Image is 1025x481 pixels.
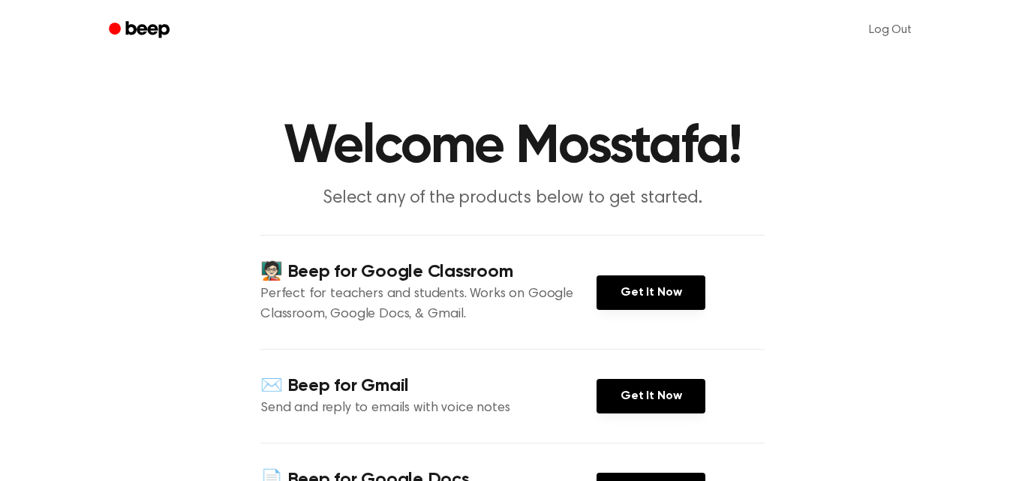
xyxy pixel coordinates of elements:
a: Get It Now [597,379,705,413]
a: Log Out [854,12,927,48]
p: Send and reply to emails with voice notes [260,398,597,419]
p: Perfect for teachers and students. Works on Google Classroom, Google Docs, & Gmail. [260,284,597,325]
h1: Welcome Mosstafa! [128,120,897,174]
h4: 🧑🏻‍🏫 Beep for Google Classroom [260,260,597,284]
a: Beep [98,16,183,45]
p: Select any of the products below to get started. [224,186,801,211]
a: Get It Now [597,275,705,310]
h4: ✉️ Beep for Gmail [260,374,597,398]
